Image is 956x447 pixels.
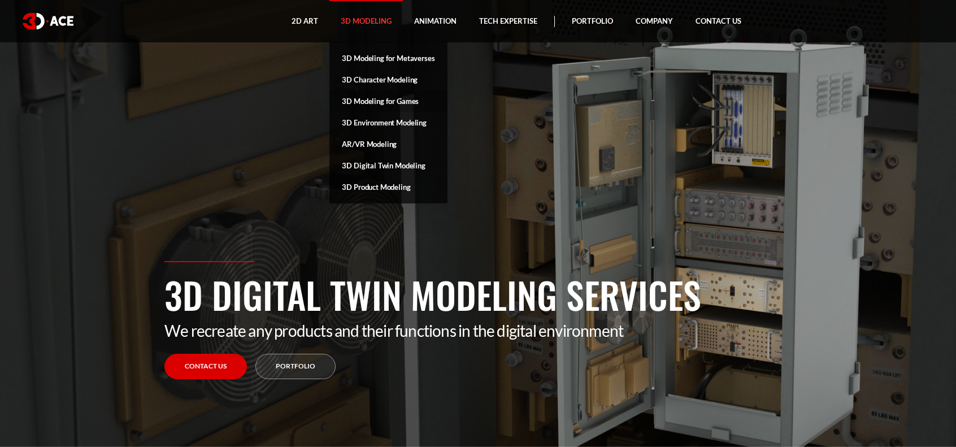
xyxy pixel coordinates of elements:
a: Portfolio [255,354,336,379]
a: 3D Product Modeling [329,176,447,198]
h1: 3D Digital Twin Modeling Services [164,268,792,321]
a: 3D Environment Modeling [329,112,447,133]
a: 3D Modeling for Games [329,90,447,112]
p: We recreate any products and their functions in the digital environment [164,321,792,340]
a: Contact Us [164,354,247,379]
a: 3D Modeling for Metaverses [329,47,447,69]
img: logo white [23,13,73,29]
a: 3D Character Modeling [329,69,447,90]
a: AR/VR Modeling [329,133,447,155]
a: 3D Digital Twin Modeling [329,155,447,176]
